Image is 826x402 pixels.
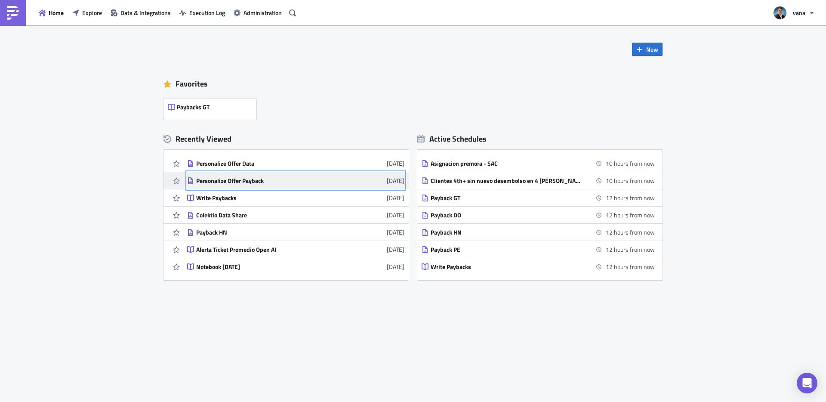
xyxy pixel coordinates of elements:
[187,207,404,223] a: Colektio Data Share[DATE]
[431,211,581,219] div: Payback DO
[646,45,658,54] span: New
[422,207,655,223] a: Payback DO12 hours from now
[606,193,655,202] time: 2025-09-02 08:00
[422,155,655,172] a: Asignacion premora - SAC10 hours from now
[606,262,655,271] time: 2025-09-02 08:10
[387,176,404,185] time: 2025-07-28T17:16:51Z
[632,43,663,56] button: New
[163,95,261,120] a: Paybacks GT
[196,263,347,271] div: Notebook [DATE]
[422,189,655,206] a: Payback GT12 hours from now
[187,224,404,241] a: Payback HN[DATE]
[49,8,64,17] span: Home
[606,228,655,237] time: 2025-09-02 08:02
[34,6,68,19] button: Home
[387,159,404,168] time: 2025-07-28T17:22:33Z
[387,210,404,220] time: 2025-07-09T18:09:40Z
[187,172,404,189] a: Personalize Offer Payback[DATE]
[793,8,805,17] span: vana
[187,241,404,258] a: Alerta Ticket Promedio Open AI[DATE]
[431,194,581,202] div: Payback GT
[189,8,225,17] span: Execution Log
[773,6,787,20] img: Avatar
[243,8,282,17] span: Administration
[163,77,663,90] div: Favorites
[606,159,655,168] time: 2025-09-02 05:50
[120,8,171,17] span: Data & Integrations
[196,229,347,236] div: Payback HN
[187,155,404,172] a: Personalize Offer Data[DATE]
[422,258,655,275] a: Write Paybacks12 hours from now
[431,263,581,271] div: Write Paybacks
[229,6,286,19] button: Administration
[196,160,347,167] div: Personalize Offer Data
[82,8,102,17] span: Explore
[163,133,409,145] div: Recently Viewed
[387,262,404,271] time: 2025-07-01T15:58:46Z
[387,245,404,254] time: 2025-07-08T20:42:30Z
[177,103,210,111] span: Paybacks GT
[187,189,404,206] a: Write Paybacks[DATE]
[196,177,347,185] div: Personalize Offer Payback
[106,6,175,19] button: Data & Integrations
[68,6,106,19] button: Explore
[196,246,347,254] div: Alerta Ticket Promedio Open AI
[422,224,655,241] a: Payback HN12 hours from now
[196,211,347,219] div: Colektio Data Share
[196,194,347,202] div: Write Paybacks
[431,177,581,185] div: Clientes 4th+ sin nuevo desembolso en 4 [PERSON_NAME]
[387,228,404,237] time: 2025-07-09T18:08:07Z
[606,210,655,220] time: 2025-09-02 08:01
[431,160,581,167] div: Asignacion premora - SAC
[606,176,655,185] time: 2025-09-02 06:00
[431,229,581,236] div: Payback HN
[387,193,404,202] time: 2025-07-23T21:00:06Z
[606,245,655,254] time: 2025-09-02 08:03
[187,258,404,275] a: Notebook [DATE][DATE]
[422,172,655,189] a: Clientes 4th+ sin nuevo desembolso en 4 [PERSON_NAME]10 hours from now
[422,241,655,258] a: Payback PE12 hours from now
[768,3,820,22] button: vana
[6,6,20,20] img: PushMetrics
[797,373,817,393] div: Open Intercom Messenger
[175,6,229,19] button: Execution Log
[417,134,487,144] div: Active Schedules
[431,246,581,254] div: Payback PE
